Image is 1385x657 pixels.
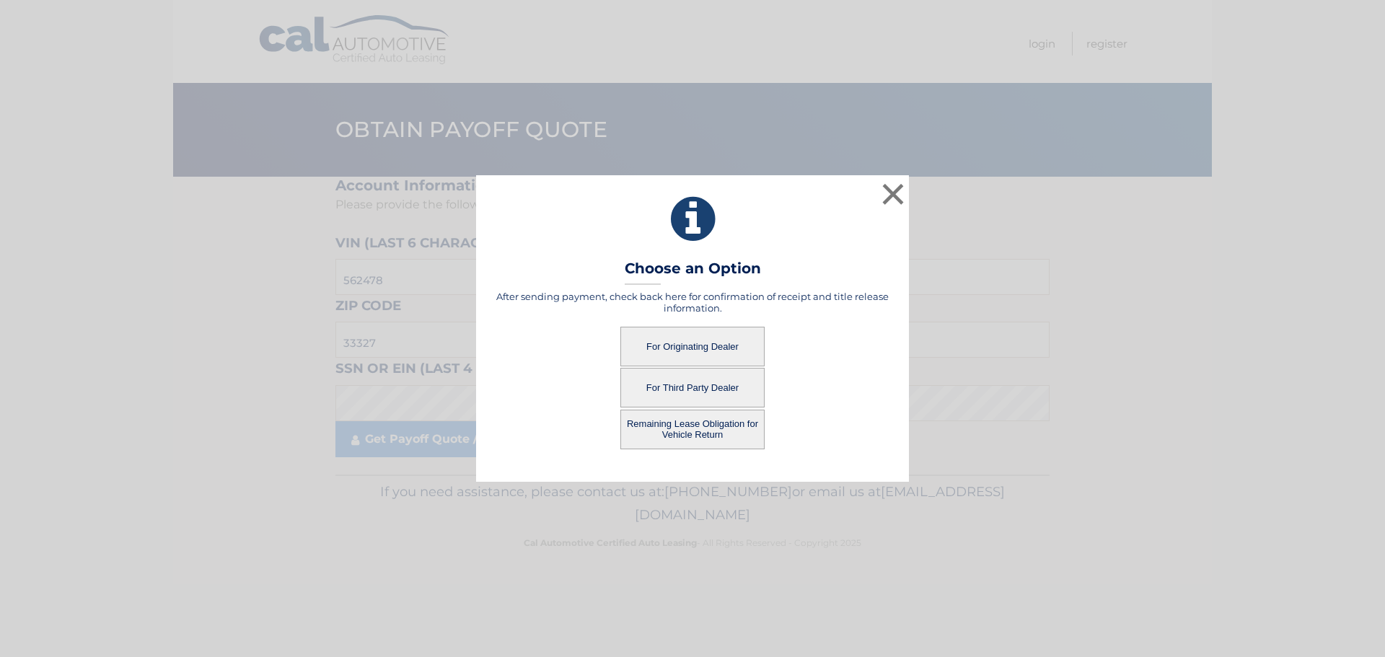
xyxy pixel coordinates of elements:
h3: Choose an Option [625,260,761,285]
button: For Third Party Dealer [620,368,765,407]
button: For Originating Dealer [620,327,765,366]
button: Remaining Lease Obligation for Vehicle Return [620,410,765,449]
h5: After sending payment, check back here for confirmation of receipt and title release information. [494,291,891,314]
button: × [879,180,907,208]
